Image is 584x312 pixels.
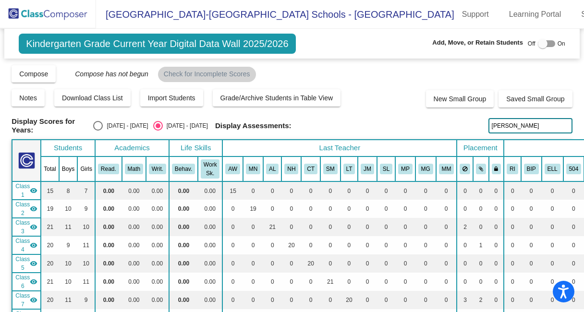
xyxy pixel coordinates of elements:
td: 0 [415,200,436,218]
td: 11 [77,273,95,291]
td: 0.00 [122,200,146,218]
td: 0 [415,236,436,254]
span: Compose [19,70,48,78]
td: 0.00 [95,181,122,200]
td: 0 [263,200,281,218]
td: 20 [41,291,59,309]
td: 0 [542,200,563,218]
td: 0 [521,200,542,218]
td: 0.00 [122,291,146,309]
td: 0 [457,236,473,254]
button: Download Class List [54,89,131,107]
td: 0 [415,181,436,200]
td: 20 [41,254,59,273]
td: 0 [457,273,473,291]
button: AL [266,164,279,174]
td: 0 [415,254,436,273]
th: Reading Intervention [504,156,521,181]
button: CT [304,164,317,174]
td: 0 [281,218,301,236]
th: Behavior Intervention Plan [521,156,542,181]
td: 0 [301,273,320,291]
span: Display Scores for Years: [12,117,86,134]
td: 20 [281,236,301,254]
td: 0 [542,273,563,291]
td: 0 [436,218,457,236]
td: 0 [473,254,489,273]
td: 0 [489,273,504,291]
td: 0.00 [95,236,122,254]
div: [DATE] - [DATE] [163,121,208,130]
td: 10 [77,218,95,236]
td: 10 [59,273,78,291]
span: Off [528,39,535,48]
td: 0 [542,254,563,273]
td: 0.00 [146,218,169,236]
td: 10 [59,254,78,273]
button: BIP [524,164,539,174]
span: Grade/Archive Students in Table View [220,94,333,102]
th: Keep away students [457,156,473,181]
td: 0.00 [146,200,169,218]
td: 0 [395,181,415,200]
td: 0.00 [198,254,222,273]
button: Import Students [140,89,203,107]
td: 20 [41,236,59,254]
td: 0 [301,218,320,236]
td: 0 [521,254,542,273]
td: 0 [436,254,457,273]
td: 0 [263,236,281,254]
td: 0 [281,254,301,273]
td: 0 [341,181,358,200]
td: 0 [504,218,521,236]
span: New Small Group [434,95,487,103]
mat-icon: visibility [30,296,37,304]
td: 0 [301,200,320,218]
td: 9 [77,200,95,218]
th: Alexandra Lindway [263,156,281,181]
th: Girls [77,156,95,181]
td: 0.00 [122,218,146,236]
td: 11 [77,236,95,254]
td: Amanda Woltz - Woltz PM [12,181,41,200]
td: 0 [377,236,395,254]
button: Writ. [149,164,166,174]
td: 0 [243,218,263,236]
button: Read. [98,164,119,174]
td: 0 [243,236,263,254]
td: 0.00 [198,181,222,200]
td: 0 [377,218,395,236]
td: 10 [59,200,78,218]
td: 0 [358,181,377,200]
td: 0 [281,291,301,309]
th: English Language Learner [542,156,563,181]
th: Jill Moroney [358,156,377,181]
td: 0 [504,254,521,273]
td: 0.00 [198,236,222,254]
td: 0.00 [122,181,146,200]
td: 0 [436,273,457,291]
td: 0.00 [169,218,198,236]
td: 0 [263,181,281,200]
td: 0 [415,218,436,236]
td: 0 [521,181,542,200]
td: 0.00 [95,291,122,309]
td: 0 [504,236,521,254]
td: 0 [281,181,301,200]
td: 0 [341,254,358,273]
button: Grade/Archive Students in Table View [213,89,341,107]
td: 21 [320,273,341,291]
td: 0 [395,236,415,254]
td: 0 [358,218,377,236]
td: 0.00 [146,291,169,309]
td: 0 [542,218,563,236]
td: 21 [41,218,59,236]
td: 0 [377,200,395,218]
td: 0 [395,254,415,273]
td: 0 [358,200,377,218]
td: 0.00 [95,200,122,218]
td: 0 [489,218,504,236]
td: 0 [473,181,489,200]
td: 0 [320,218,341,236]
th: Corinne Thacker [301,156,320,181]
